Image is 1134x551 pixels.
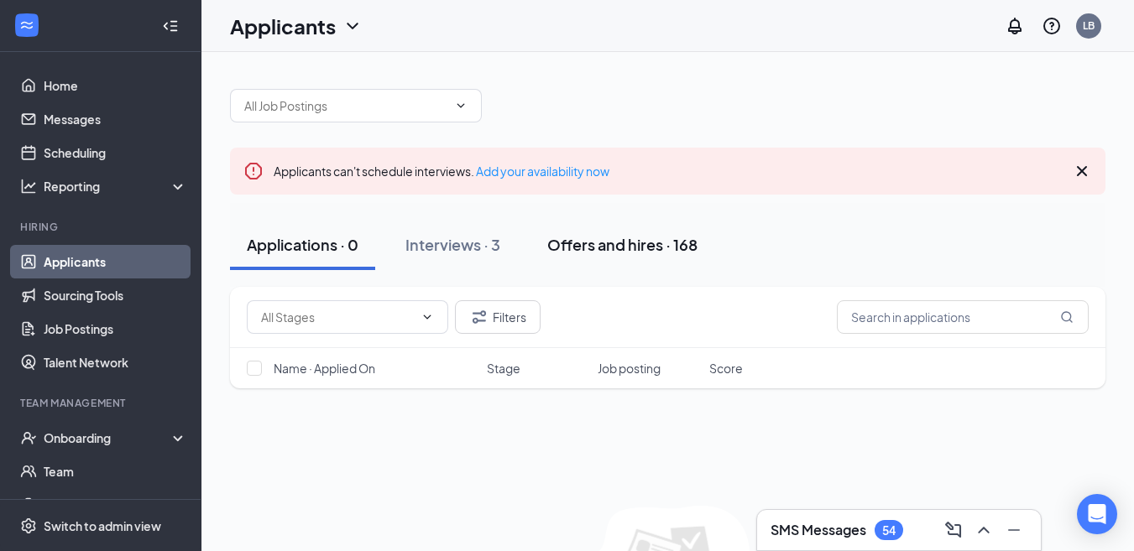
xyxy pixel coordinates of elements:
div: LB [1083,18,1095,33]
svg: Error [243,161,264,181]
svg: Cross [1072,161,1092,181]
h3: SMS Messages [771,521,866,539]
a: Scheduling [44,136,187,169]
svg: Analysis [20,178,37,195]
svg: Filter [469,307,489,327]
svg: ComposeMessage [943,520,964,540]
input: Search in applications [837,300,1089,334]
a: Messages [44,102,187,136]
span: Name · Applied On [274,360,375,377]
a: Team [44,455,187,488]
div: Hiring [20,220,184,234]
div: Reporting [44,178,188,195]
div: Open Intercom Messenger [1077,494,1117,534]
input: All Stages [261,308,414,326]
svg: ChevronUp [974,520,994,540]
span: Score [709,360,743,377]
svg: ChevronDown [342,16,363,36]
div: Applications · 0 [247,234,358,255]
div: Team Management [20,396,184,410]
svg: WorkstreamLogo [18,17,35,34]
svg: Notifications [1005,16,1025,36]
a: Job Postings [44,312,187,346]
a: Add your availability now [476,164,609,179]
svg: UserCheck [20,429,37,446]
svg: MagnifyingGlass [1060,310,1074,324]
a: Documents [44,488,187,522]
a: Applicants [44,245,187,278]
svg: Collapse [162,18,179,34]
span: Stage [487,360,520,377]
input: All Job Postings [244,96,447,115]
button: Filter Filters [455,300,541,334]
a: Talent Network [44,346,187,379]
div: Onboarding [44,429,173,446]
span: Job posting [598,360,661,377]
a: Sourcing Tools [44,278,187,312]
a: Home [44,69,187,102]
span: Applicants can't schedule interviews. [274,164,609,179]
div: Interviews · 3 [405,234,500,255]
svg: Settings [20,517,37,534]
svg: Minimize [1004,520,1024,540]
button: ComposeMessage [940,517,967,543]
svg: ChevronDown [454,99,468,112]
svg: QuestionInfo [1042,16,1062,36]
div: 54 [882,523,896,538]
svg: ChevronDown [421,310,434,324]
div: Offers and hires · 168 [547,234,698,255]
button: ChevronUp [970,517,997,543]
div: Switch to admin view [44,517,161,534]
button: Minimize [1001,517,1027,543]
h1: Applicants [230,12,336,40]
